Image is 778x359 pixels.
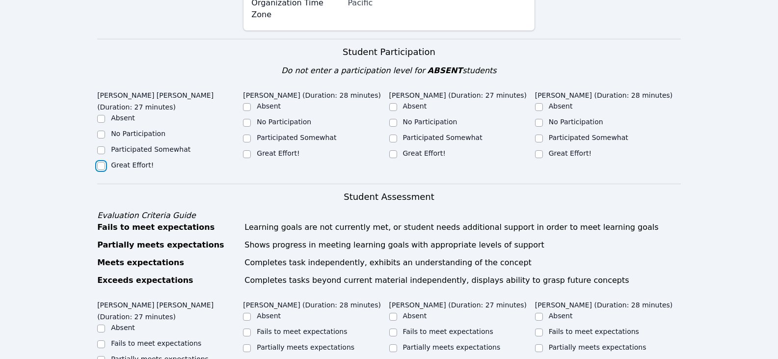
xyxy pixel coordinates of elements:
label: Great Effort! [549,149,591,157]
label: Fails to meet expectations [549,328,639,335]
legend: [PERSON_NAME] (Duration: 27 minutes) [389,86,527,101]
div: Completes tasks beyond current material independently, displays ability to grasp future concepts [244,275,681,286]
label: No Participation [549,118,603,126]
label: Great Effort! [111,161,154,169]
label: Participated Somewhat [403,134,483,141]
label: Participated Somewhat [257,134,336,141]
div: Partially meets expectations [97,239,239,251]
label: Absent [111,114,135,122]
legend: [PERSON_NAME] [PERSON_NAME] (Duration: 27 minutes) [97,296,243,323]
label: No Participation [257,118,311,126]
h3: Student Assessment [97,190,681,204]
label: Fails to meet expectations [257,328,347,335]
label: Partially meets expectations [549,343,646,351]
label: Absent [549,102,573,110]
div: Completes task independently, exhibits an understanding of the concept [244,257,681,269]
label: Great Effort! [257,149,299,157]
legend: [PERSON_NAME] [PERSON_NAME] (Duration: 27 minutes) [97,86,243,113]
label: Participated Somewhat [111,145,190,153]
label: Partially meets expectations [403,343,501,351]
label: Great Effort! [403,149,446,157]
legend: [PERSON_NAME] (Duration: 28 minutes) [243,86,381,101]
label: Partially meets expectations [257,343,354,351]
div: Do not enter a participation level for students [97,65,681,77]
div: Evaluation Criteria Guide [97,210,681,221]
div: Fails to meet expectations [97,221,239,233]
span: ABSENT [428,66,462,75]
label: Participated Somewhat [549,134,628,141]
label: No Participation [403,118,457,126]
div: Meets expectations [97,257,239,269]
label: Absent [403,102,427,110]
div: Exceeds expectations [97,275,239,286]
legend: [PERSON_NAME] (Duration: 28 minutes) [535,86,673,101]
label: Absent [403,312,427,320]
label: Fails to meet expectations [111,339,201,347]
legend: [PERSON_NAME] (Duration: 28 minutes) [535,296,673,311]
legend: [PERSON_NAME] (Duration: 28 minutes) [243,296,381,311]
label: Absent [257,312,281,320]
label: Absent [257,102,281,110]
label: No Participation [111,130,165,138]
label: Fails to meet expectations [403,328,493,335]
div: Learning goals are not currently met, or student needs additional support in order to meet learni... [244,221,681,233]
label: Absent [111,324,135,331]
h3: Student Participation [97,45,681,59]
legend: [PERSON_NAME] (Duration: 27 minutes) [389,296,527,311]
div: Shows progress in meeting learning goals with appropriate levels of support [244,239,681,251]
label: Absent [549,312,573,320]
